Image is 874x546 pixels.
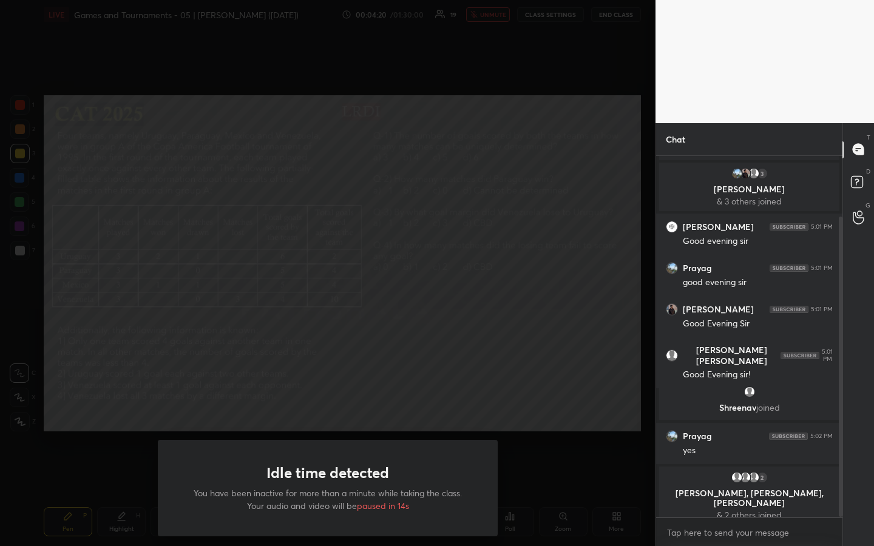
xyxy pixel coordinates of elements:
[666,431,677,442] img: thumbnail.jpg
[811,265,833,272] div: 5:01 PM
[666,184,832,194] p: [PERSON_NAME]
[683,345,781,366] h6: [PERSON_NAME] [PERSON_NAME]
[731,167,743,180] img: thumbnail.jpg
[739,167,751,180] img: thumbnail.jpg
[756,471,768,484] div: 2
[666,510,832,520] p: & 2 others joined
[683,431,712,442] h6: Prayag
[739,471,751,484] img: default.png
[683,318,833,330] div: Good Evening Sir
[769,433,808,440] img: 4P8fHbbgJtejmAAAAAElFTkSuQmCC
[748,167,760,180] img: default.png
[866,167,870,176] p: D
[656,123,695,155] p: Chat
[266,464,389,482] h1: Idle time detected
[811,223,833,231] div: 5:01 PM
[666,304,677,315] img: thumbnail.jpg
[683,304,754,315] h6: [PERSON_NAME]
[683,277,833,289] div: good evening sir
[656,156,842,517] div: grid
[666,350,677,361] img: default.png
[781,352,819,359] img: 4P8fHbbgJtejmAAAAAElFTkSuQmCC
[810,433,833,440] div: 5:02 PM
[666,221,677,232] img: thumbnail.jpg
[187,487,469,512] p: You have been inactive for more than a minute while taking the class. Your audio and video will be
[744,386,756,398] img: default.png
[666,197,832,206] p: & 3 others joined
[666,488,832,508] p: [PERSON_NAME], [PERSON_NAME], [PERSON_NAME]
[770,306,808,313] img: 4P8fHbbgJtejmAAAAAElFTkSuQmCC
[683,221,754,232] h6: [PERSON_NAME]
[683,369,833,381] div: Good Evening sir!
[683,263,712,274] h6: Prayag
[867,133,870,142] p: T
[357,500,409,511] span: paused in 14s
[822,348,833,363] div: 5:01 PM
[756,167,768,180] div: 3
[770,265,808,272] img: 4P8fHbbgJtejmAAAAAElFTkSuQmCC
[683,235,833,248] div: Good evening sir
[866,201,870,210] p: G
[666,403,832,413] p: Shreenav
[731,471,743,484] img: default.png
[770,223,808,231] img: 4P8fHbbgJtejmAAAAAElFTkSuQmCC
[666,263,677,274] img: thumbnail.jpg
[811,306,833,313] div: 5:01 PM
[748,471,760,484] img: default.png
[756,402,780,413] span: joined
[683,445,833,457] div: yes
